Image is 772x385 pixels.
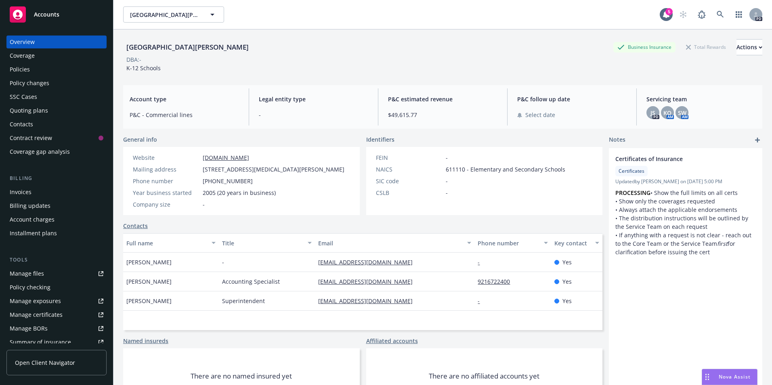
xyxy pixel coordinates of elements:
div: Business Insurance [613,42,675,52]
div: FEIN [376,153,443,162]
span: - [446,188,448,197]
div: SIC code [376,177,443,185]
a: Policies [6,63,107,76]
div: [GEOGRAPHIC_DATA][PERSON_NAME] [123,42,252,52]
span: [PERSON_NAME] [126,277,172,286]
strong: PROCESSING [615,189,650,197]
span: - [203,200,205,209]
a: 9216722400 [478,278,516,285]
span: P&C - Commercial lines [130,111,239,119]
span: P&C follow up date [517,95,627,103]
div: 5 [665,8,673,15]
div: Tools [6,256,107,264]
a: Summary of insurance [6,336,107,349]
div: Manage exposures [10,295,61,308]
div: Actions [736,40,762,55]
div: Policies [10,63,30,76]
a: Accounts [6,3,107,26]
em: first [717,240,728,247]
a: [EMAIL_ADDRESS][DOMAIN_NAME] [318,278,419,285]
a: - [478,297,486,305]
span: General info [123,135,157,144]
div: Website [133,153,199,162]
div: Billing updates [10,199,50,212]
span: - [222,258,224,266]
span: Superintendent [222,297,265,305]
a: Manage files [6,267,107,280]
a: [EMAIL_ADDRESS][DOMAIN_NAME] [318,258,419,266]
div: Manage BORs [10,322,48,335]
span: K-12 Schools [126,64,161,72]
div: SSC Cases [10,90,37,103]
button: Phone number [474,233,551,253]
a: [EMAIL_ADDRESS][DOMAIN_NAME] [318,297,419,305]
a: Contacts [6,118,107,131]
span: Notes [609,135,625,145]
a: add [753,135,762,145]
div: Phone number [478,239,539,247]
a: Quoting plans [6,104,107,117]
div: Coverage [10,49,35,62]
span: Certificates of Insurance [615,155,735,163]
a: Contract review [6,132,107,144]
a: Account charges [6,213,107,226]
a: Policy checking [6,281,107,294]
a: Installment plans [6,227,107,240]
div: Mailing address [133,165,199,174]
span: [STREET_ADDRESS][MEDICAL_DATA][PERSON_NAME] [203,165,344,174]
a: Named insureds [123,337,168,345]
button: Actions [736,39,762,55]
a: - [478,258,486,266]
span: Accounting Specialist [222,277,280,286]
span: - [446,177,448,185]
span: Yes [562,277,572,286]
span: SW [678,109,686,117]
div: Policy checking [10,281,50,294]
span: Legal entity type [259,95,368,103]
a: Manage certificates [6,308,107,321]
div: Title [222,239,302,247]
span: Open Client Navigator [15,358,75,367]
div: NAICS [376,165,443,174]
p: • Show the full limits on all certs • Show only the coverages requested • Always attach the appli... [615,188,756,256]
button: Key contact [551,233,602,253]
span: - [446,153,448,162]
button: [GEOGRAPHIC_DATA][PERSON_NAME] [123,6,224,23]
div: Manage files [10,267,44,280]
div: Full name [126,239,207,247]
span: 611110 - Elementary and Secondary Schools [446,165,565,174]
div: Certificates of InsuranceCertificatesUpdatedby [PERSON_NAME] on [DATE] 5:00 PMPROCESSING• Show th... [609,148,762,263]
div: Coverage gap analysis [10,145,70,158]
a: Affiliated accounts [366,337,418,345]
div: Email [318,239,463,247]
div: Total Rewards [682,42,730,52]
span: Yes [562,258,572,266]
div: Manage certificates [10,308,63,321]
a: SSC Cases [6,90,107,103]
span: [PHONE_NUMBER] [203,177,253,185]
span: [PERSON_NAME] [126,258,172,266]
div: Invoices [10,186,31,199]
div: Drag to move [702,369,712,385]
span: Certificates [619,167,644,175]
button: Nova Assist [702,369,757,385]
button: Email [315,233,475,253]
button: Title [219,233,315,253]
div: Contacts [10,118,33,131]
span: There are no affiliated accounts yet [429,371,539,381]
div: Summary of insurance [10,336,71,349]
div: DBA: - [126,55,141,64]
div: Key contact [554,239,590,247]
div: Phone number [133,177,199,185]
div: Company size [133,200,199,209]
div: Installment plans [10,227,57,240]
a: Start snowing [675,6,691,23]
span: Account type [130,95,239,103]
div: Policy changes [10,77,49,90]
span: $49,615.77 [388,111,497,119]
div: Contract review [10,132,52,144]
div: Account charges [10,213,55,226]
div: Overview [10,36,35,48]
span: Servicing team [646,95,756,103]
a: Coverage gap analysis [6,145,107,158]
